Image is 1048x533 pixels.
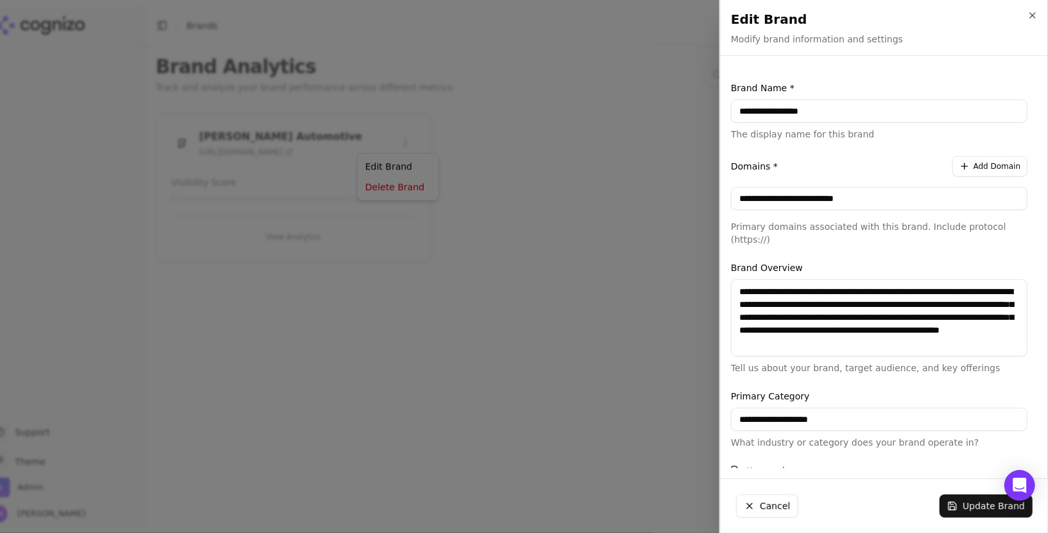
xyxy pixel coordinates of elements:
label: Domains * [731,160,778,173]
p: Primary domains associated with this brand. Include protocol (https://) [731,220,1027,246]
label: Brand Overview [731,261,1027,274]
label: Brand Name * [731,82,1027,94]
label: Primary Category [731,390,1027,403]
label: Keywords [731,464,1027,477]
button: Update Brand [940,494,1033,518]
p: The display name for this brand [731,128,1027,141]
p: Tell us about your brand, target audience, and key offerings [731,362,1027,374]
h2: Edit Brand [731,10,1038,28]
button: Add Domain [952,156,1028,177]
p: Modify brand information and settings [731,33,903,46]
button: Cancel [736,494,798,518]
p: What industry or category does your brand operate in? [731,436,1027,449]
